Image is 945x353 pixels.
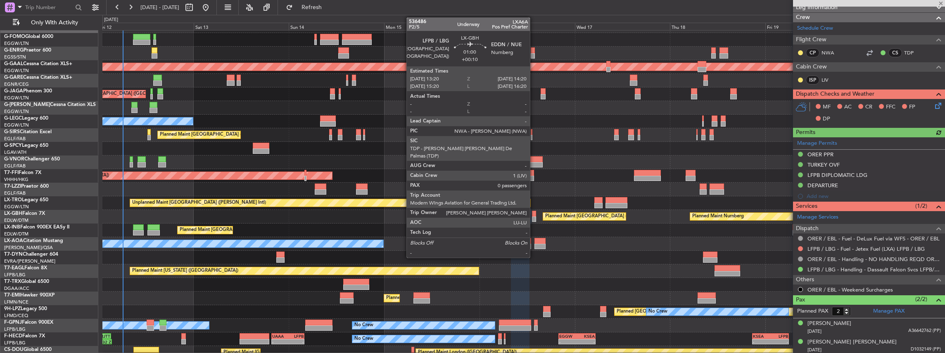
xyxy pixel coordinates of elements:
[4,116,48,121] a: G-LEGCLegacy 600
[140,4,179,11] span: [DATE] - [DATE]
[289,23,384,30] div: Sun 14
[104,16,118,24] div: [DATE]
[25,1,73,14] input: Trip Number
[4,334,22,339] span: F-HECD
[807,328,822,334] span: [DATE]
[4,225,69,230] a: LX-INBFalcon 900EX EASy II
[4,54,26,60] a: EGSS/STN
[4,198,22,202] span: LX-TRO
[753,334,770,339] div: KSEA
[915,202,927,210] span: (1/2)
[4,326,26,332] a: LFPB/LBG
[272,334,288,339] div: UAAA
[796,89,874,99] span: Dispatch Checks and Weather
[4,184,49,189] a: T7-LZZIPraetor 600
[4,231,28,237] a: EDLW/DTM
[888,48,902,57] div: CS
[873,307,905,315] a: Manage PAX
[806,48,819,57] div: CP
[807,266,941,273] a: LFPB / LBG - Handling - Dassault Falcon Svcs LFPB/LBG
[797,24,833,33] a: Schedule Crew
[797,213,838,221] a: Manage Services
[4,129,20,134] span: G-SIRS
[4,272,26,278] a: LFPB/LBG
[4,89,23,94] span: G-JAGA
[4,61,23,66] span: G-GAAL
[282,1,332,14] button: Refresh
[480,23,575,30] div: Tue 16
[4,279,49,284] a: T7-TRXGlobal 6500
[4,320,53,325] a: F-GPNJFalcon 900EX
[4,170,41,175] a: T7-FFIFalcon 7X
[670,23,765,30] div: Thu 18
[294,5,329,10] span: Refresh
[132,197,266,209] div: Unplanned Maint [GEOGRAPHIC_DATA] ([PERSON_NAME] Intl)
[4,176,28,183] a: VHHH/HKG
[4,89,52,94] a: G-JAGAPhenom 300
[559,339,577,344] div: -
[807,245,925,252] a: LFPB / LBG - Fuel - Jetex Fuel (LXA) LFPB / LBG
[288,334,304,339] div: LFPB
[4,252,23,257] span: T7-DYN
[4,102,96,107] a: G-[PERSON_NAME]Cessna Citation XLS
[4,34,53,39] a: G-FOMOGlobal 6000
[4,34,25,39] span: G-FOMO
[4,211,22,216] span: LX-GBH
[796,202,817,211] span: Services
[4,122,29,128] a: EGGW/LTN
[796,295,805,305] span: Pax
[354,319,373,332] div: No Crew
[4,238,63,243] a: LX-AOACitation Mustang
[354,333,373,345] div: No Crew
[132,265,238,277] div: Planned Maint [US_STATE] ([GEOGRAPHIC_DATA])
[4,75,23,80] span: G-GARE
[4,75,72,80] a: G-GARECessna Citation XLS+
[4,306,47,311] a: 9H-LPZLegacy 500
[272,339,288,344] div: -
[95,339,111,344] div: 03:32 Z
[904,49,923,56] a: TDP
[796,13,810,22] span: Crew
[796,224,819,233] span: Dispatch
[160,129,290,141] div: Planned Maint [GEOGRAPHIC_DATA] ([GEOGRAPHIC_DATA])
[648,306,667,318] div: No Crew
[796,275,814,285] span: Others
[822,49,840,56] a: NWA
[4,149,26,155] a: LGAV/ATH
[4,157,24,162] span: G-VNOR
[911,346,941,353] span: D1032149 (PP)
[4,217,28,224] a: EDLW/DTM
[796,62,827,72] span: Cabin Crew
[4,347,52,352] a: CS-DOUGlobal 6500
[915,295,927,304] span: (2/2)
[4,238,23,243] span: LX-AOA
[4,170,19,175] span: T7-FFI
[692,210,744,223] div: Planned Maint Nurnberg
[288,339,304,344] div: -
[577,339,595,344] div: -
[4,40,29,47] a: EGGW/LTN
[4,143,48,148] a: G-SPCYLegacy 650
[908,327,941,334] span: A36642762 (PP)
[4,334,45,339] a: F-HECDFalcon 7X
[806,75,819,85] div: ISP
[796,35,826,45] span: Flight Crew
[9,16,90,29] button: Only With Activity
[4,285,29,292] a: DGAA/ACC
[4,252,58,257] a: T7-DYNChallenger 604
[4,293,20,298] span: T7-EMI
[797,307,828,315] label: Planned PAX
[4,108,29,115] a: EGGW/LTN
[753,339,770,344] div: -
[194,23,289,30] div: Sat 13
[909,103,915,111] span: FP
[765,23,861,30] div: Fri 19
[4,163,26,169] a: EGLF/FAB
[545,210,675,223] div: Planned Maint [GEOGRAPHIC_DATA] ([GEOGRAPHIC_DATA])
[796,3,838,12] span: Leg Information
[559,334,577,339] div: EGGW
[4,306,21,311] span: 9H-LPZ
[21,20,87,26] span: Only With Activity
[807,286,893,293] a: ORER / EBL - Weekend Surcharges
[98,23,194,30] div: Fri 12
